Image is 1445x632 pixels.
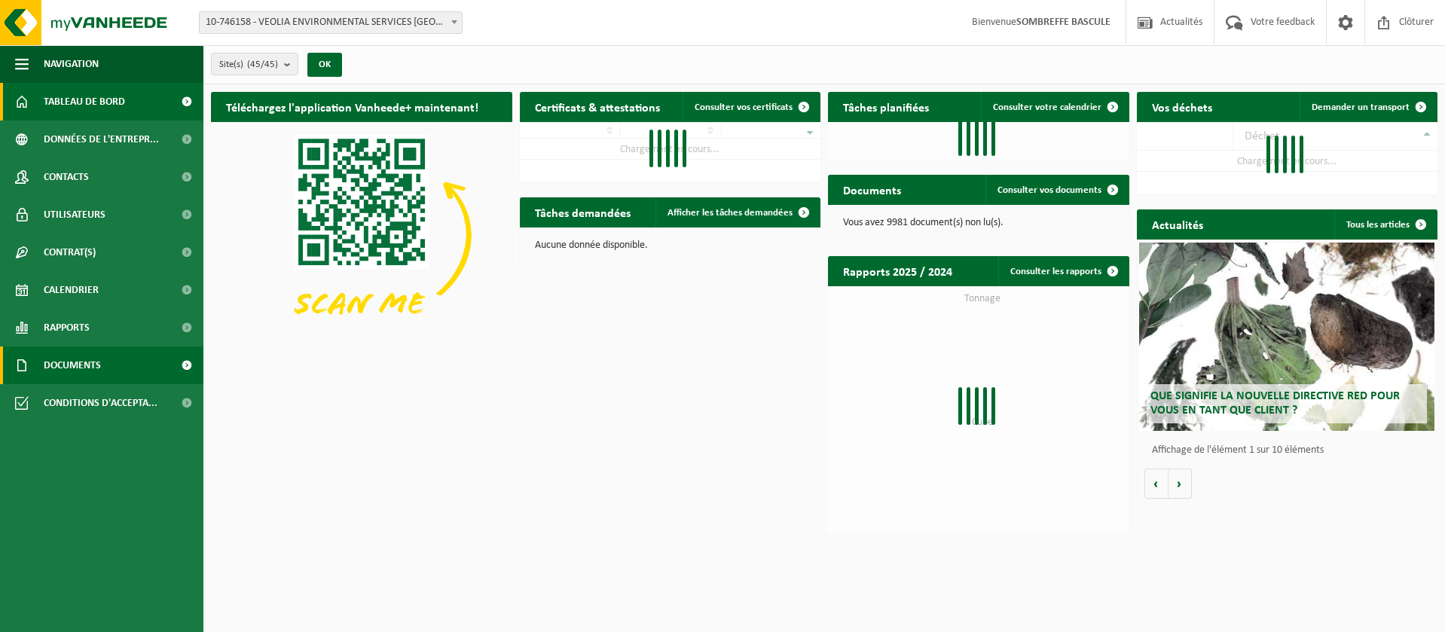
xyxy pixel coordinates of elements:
p: Aucune donnée disponible. [535,240,806,251]
span: Contrat(s) [44,234,96,271]
span: Contacts [44,158,89,196]
count: (45/45) [247,60,278,69]
span: Tableau de bord [44,83,125,121]
h2: Rapports 2025 / 2024 [828,256,967,285]
h2: Documents [828,175,916,204]
a: Afficher les tâches demandées [655,197,819,227]
button: OK [307,53,342,77]
span: Afficher les tâches demandées [668,208,793,218]
span: Calendrier [44,271,99,309]
span: Données de l'entrepr... [44,121,159,158]
h2: Tâches demandées [520,197,646,227]
a: Tous les articles [1334,209,1436,240]
a: Consulter vos certificats [683,92,819,122]
h2: Téléchargez l'application Vanheede+ maintenant! [211,92,493,121]
span: Consulter vos documents [997,185,1101,195]
span: Documents [44,347,101,384]
p: Vous avez 9981 document(s) non lu(s). [843,218,1114,228]
span: 10-746158 - VEOLIA ENVIRONMENTAL SERVICES WALLONIE - GRÂCE-HOLLOGNE [199,11,463,34]
a: Demander un transport [1300,92,1436,122]
button: Site(s)(45/45) [211,53,298,75]
button: Vorige [1144,469,1169,499]
a: Consulter les rapports [998,256,1128,286]
span: Que signifie la nouvelle directive RED pour vous en tant que client ? [1150,390,1400,417]
span: Consulter votre calendrier [993,102,1101,112]
span: 10-746158 - VEOLIA ENVIRONMENTAL SERVICES WALLONIE - GRÂCE-HOLLOGNE [200,12,462,33]
a: Que signifie la nouvelle directive RED pour vous en tant que client ? [1139,243,1434,431]
span: Demander un transport [1312,102,1410,112]
a: Consulter vos documents [985,175,1128,205]
span: Navigation [44,45,99,83]
strong: SOMBREFFE BASCULE [1016,17,1110,28]
h2: Tâches planifiées [828,92,944,121]
h2: Vos déchets [1137,92,1227,121]
h2: Certificats & attestations [520,92,675,121]
span: Conditions d'accepta... [44,384,157,422]
span: Utilisateurs [44,196,105,234]
span: Site(s) [219,53,278,76]
a: Consulter votre calendrier [981,92,1128,122]
img: Download de VHEPlus App [211,122,512,348]
h2: Actualités [1137,209,1218,239]
button: Volgende [1169,469,1192,499]
span: Consulter vos certificats [695,102,793,112]
span: Rapports [44,309,90,347]
p: Affichage de l'élément 1 sur 10 éléments [1152,445,1431,456]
